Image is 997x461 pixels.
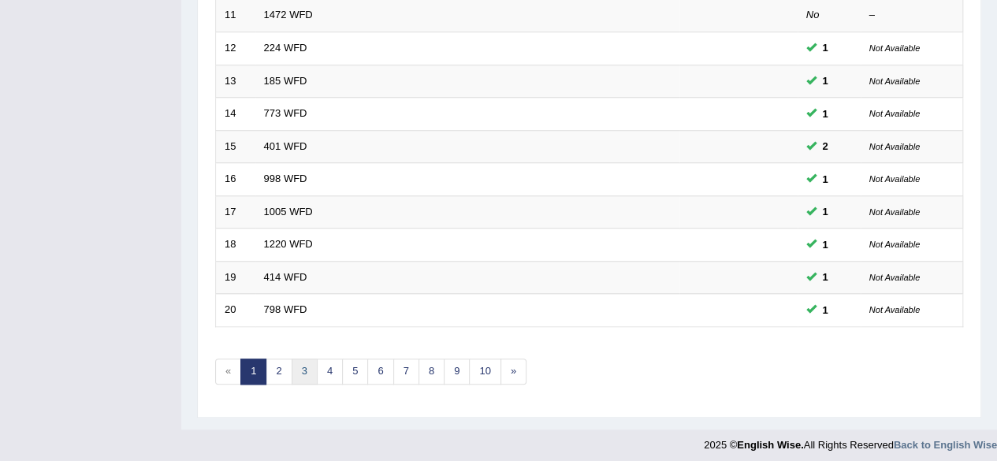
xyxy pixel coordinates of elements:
[869,43,920,53] small: Not Available
[444,359,470,385] a: 9
[869,142,920,151] small: Not Available
[264,238,313,250] a: 1220 WFD
[817,302,835,318] span: You can still take this question
[292,359,318,385] a: 3
[894,439,997,451] a: Back to English Wise
[264,9,313,20] a: 1472 WFD
[216,229,255,262] td: 18
[216,32,255,65] td: 12
[817,236,835,253] span: You can still take this question
[264,206,313,217] a: 1005 WFD
[737,439,803,451] strong: English Wise.
[869,305,920,314] small: Not Available
[216,163,255,196] td: 16
[704,429,997,452] div: 2025 © All Rights Reserved
[817,39,835,56] span: You can still take this question
[469,359,500,385] a: 10
[393,359,419,385] a: 7
[869,76,920,86] small: Not Available
[869,174,920,184] small: Not Available
[264,107,307,119] a: 773 WFD
[869,8,954,23] div: –
[342,359,368,385] a: 5
[216,65,255,98] td: 13
[264,271,307,283] a: 414 WFD
[264,75,307,87] a: 185 WFD
[216,294,255,327] td: 20
[817,269,835,285] span: You can still take this question
[264,173,307,184] a: 998 WFD
[264,42,307,54] a: 224 WFD
[216,130,255,163] td: 15
[266,359,292,385] a: 2
[817,72,835,89] span: You can still take this question
[869,273,920,282] small: Not Available
[419,359,445,385] a: 8
[817,171,835,188] span: You can still take this question
[216,261,255,294] td: 19
[806,9,820,20] em: No
[215,359,241,385] span: «
[817,138,835,154] span: You can still take this question
[264,140,307,152] a: 401 WFD
[869,240,920,249] small: Not Available
[869,109,920,118] small: Not Available
[216,98,255,131] td: 14
[869,207,920,217] small: Not Available
[216,195,255,229] td: 17
[367,359,393,385] a: 6
[500,359,526,385] a: »
[817,106,835,122] span: You can still take this question
[240,359,266,385] a: 1
[317,359,343,385] a: 4
[264,303,307,315] a: 798 WFD
[817,203,835,220] span: You can still take this question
